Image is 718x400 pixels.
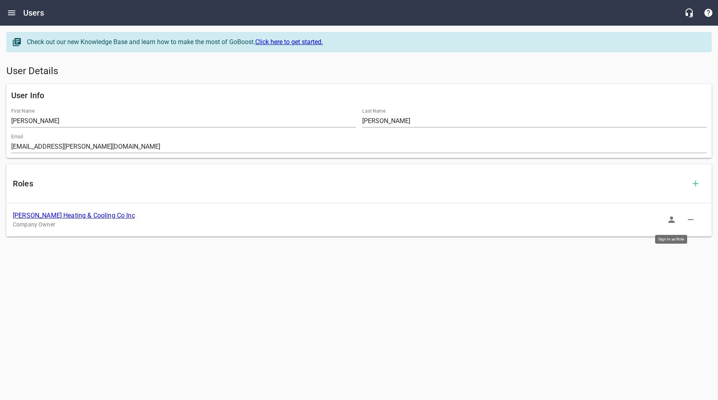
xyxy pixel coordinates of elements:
button: Open drawer [2,3,21,22]
label: First Name [11,109,34,113]
button: Live Chat [680,3,699,22]
h6: Roles [13,177,686,190]
a: [PERSON_NAME] Heating & Cooling Co Inc [13,212,135,219]
button: Delete Role [681,210,700,229]
label: Email [11,134,23,139]
button: Support Portal [699,3,718,22]
h6: Users [23,6,44,19]
label: Last Name [362,109,385,113]
a: Click here to get started. [255,38,323,46]
h5: User Details [6,65,712,78]
h6: User Info [11,89,707,102]
div: Check out our new Knowledge Base and learn how to make the most of GoBoost. [27,37,703,47]
button: Add Role [686,174,705,193]
p: Company Owner [13,220,692,229]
